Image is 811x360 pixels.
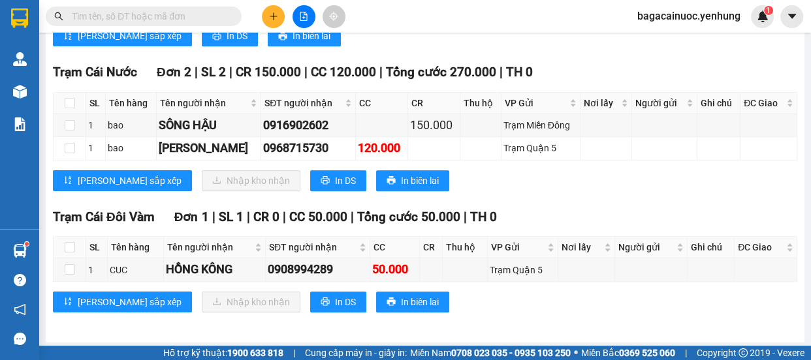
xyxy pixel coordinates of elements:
[321,175,330,186] span: printer
[697,93,740,114] th: Ghi chú
[63,31,72,42] span: sort-ascending
[263,139,353,157] div: 0968715730
[93,58,185,76] div: 0988695248
[11,8,28,28] img: logo-vxr
[13,244,27,258] img: warehouse-icon
[174,209,209,224] span: Đơn 1
[401,173,439,188] span: In biên lai
[53,292,192,312] button: sort-ascending[PERSON_NAME] sắp xếp
[160,96,247,110] span: Tên người nhận
[108,237,164,258] th: Tên hàng
[350,209,353,224] span: |
[14,303,26,316] span: notification
[106,93,157,114] th: Tên hàng
[227,29,247,43] span: In DS
[618,240,673,254] span: Người gửi
[503,141,578,155] div: Trạm Quận 5
[387,175,396,186] span: printer
[261,137,356,160] td: 0968715730
[108,118,154,132] div: bao
[195,65,198,80] span: |
[410,346,571,360] span: Miền Nam
[370,237,420,258] th: CC
[387,297,396,307] span: printer
[335,173,356,188] span: In DS
[311,65,376,80] span: CC 120.000
[212,209,215,224] span: |
[53,65,137,80] span: Trạm Cái Nước
[500,65,503,80] span: |
[358,139,405,157] div: 120.000
[157,114,261,137] td: SÔNG HẬU
[88,141,103,155] div: 1
[738,240,784,254] span: ĐC Giao
[91,84,186,102] div: 50.000
[491,240,545,254] span: VP Gửi
[93,11,185,42] div: Trạm Miền Đông
[299,12,308,21] span: file-add
[157,137,261,160] td: NGỌC Ý
[88,118,103,132] div: 1
[269,240,357,254] span: SĐT người nhận
[263,116,353,134] div: 0916902602
[202,170,300,191] button: downloadNhập kho nhận
[53,209,155,224] span: Trạm Cái Đôi Vàm
[93,42,185,58] div: 0
[739,348,748,357] span: copyright
[202,292,300,312] button: downloadNhập kho nhận
[78,29,182,43] span: [PERSON_NAME] sắp xếp
[78,295,182,309] span: [PERSON_NAME] sắp xếp
[13,85,27,98] img: warehouse-icon
[108,141,154,155] div: bao
[562,240,601,254] span: Nơi lấy
[246,209,249,224] span: |
[25,242,29,246] sup: 1
[268,25,341,46] button: printerIn biên lai
[93,12,125,26] span: Nhận:
[581,346,675,360] span: Miền Bắc
[356,93,408,114] th: CC
[11,11,84,42] div: Trạm Cái Nước
[159,139,259,157] div: [PERSON_NAME]
[11,12,31,26] span: Gửi:
[53,170,192,191] button: sort-ascending[PERSON_NAME] sắp xếp
[53,25,192,46] button: sort-ascending[PERSON_NAME] sắp xếp
[13,117,27,131] img: solution-icon
[635,96,684,110] span: Người gửi
[766,6,771,15] span: 1
[619,348,675,358] strong: 0369 525 060
[304,65,308,80] span: |
[266,258,370,281] td: 0908994289
[157,65,191,80] span: Đơn 2
[293,5,315,28] button: file-add
[305,346,407,360] span: Cung cấp máy in - giấy in:
[401,295,439,309] span: In biên lai
[268,260,368,278] div: 0908994289
[335,295,356,309] span: In DS
[218,209,243,224] span: SL 1
[164,258,266,281] td: HỒNG KÔNG
[488,258,558,281] td: Trạm Quận 5
[110,263,161,277] div: CUC
[159,116,259,134] div: SÔNG HẬU
[278,31,287,42] span: printer
[376,292,449,312] button: printerIn biên lai
[227,348,283,358] strong: 1900 633 818
[264,96,342,110] span: SĐT người nhận
[54,12,63,21] span: search
[72,9,226,23] input: Tìm tên, số ĐT hoặc mã đơn
[420,237,443,258] th: CR
[501,114,580,137] td: Trạm Miền Đông
[460,93,501,114] th: Thu hộ
[685,346,687,360] span: |
[262,5,285,28] button: plus
[627,8,751,24] span: bagacainuoc.yenhung
[212,31,221,42] span: printer
[78,173,182,188] span: [PERSON_NAME] sắp xếp
[757,10,769,22] img: icon-new-feature
[91,87,110,101] span: CC :
[14,333,26,345] span: message
[269,12,278,21] span: plus
[63,297,72,307] span: sort-ascending
[310,170,366,191] button: printerIn DS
